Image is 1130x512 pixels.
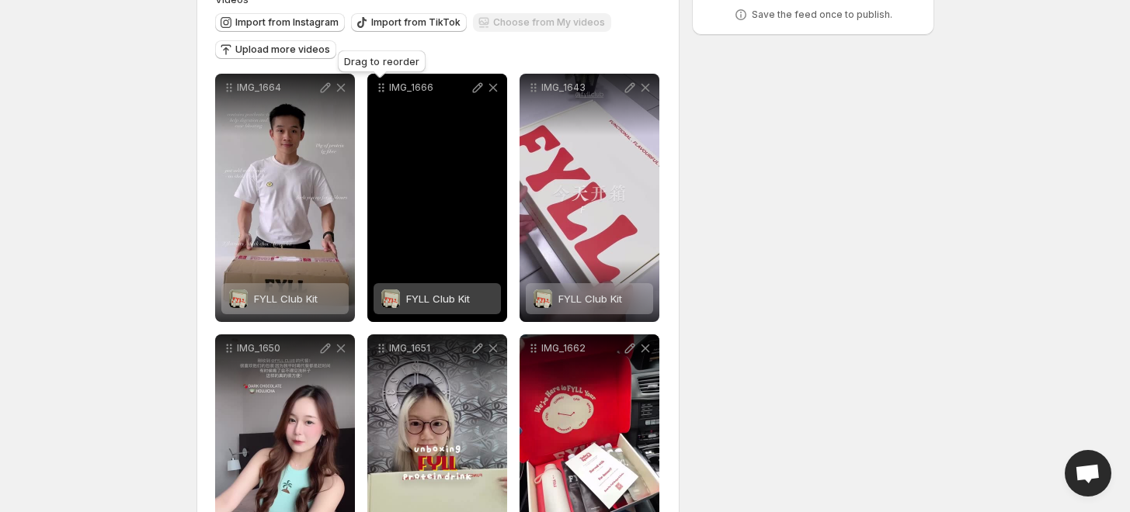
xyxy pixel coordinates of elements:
p: IMG_1650 [237,342,318,355]
span: FYLL Club Kit [254,292,318,305]
span: Import from Instagram [235,16,339,29]
button: Import from TikTok [351,13,467,32]
button: Import from Instagram [215,13,345,32]
span: Upload more videos [235,43,330,56]
div: IMG_1643FYLL Club KitFYLL Club Kit [520,74,659,322]
p: IMG_1651 [389,342,470,355]
img: FYLL Club Kit [381,289,400,308]
div: IMG_1664FYLL Club KitFYLL Club Kit [215,74,355,322]
p: IMG_1666 [389,81,470,94]
span: FYLL Club Kit [406,292,470,305]
img: FYLL Club Kit [229,289,248,308]
p: IMG_1662 [541,342,622,355]
p: IMG_1664 [237,81,318,94]
span: FYLL Club Kit [558,292,622,305]
button: Upload more videos [215,40,336,59]
img: FYLL Club Kit [534,289,552,308]
span: Import from TikTok [371,16,461,29]
div: Open chat [1065,450,1111,496]
p: IMG_1643 [541,81,622,94]
p: Save the feed once to publish. [752,9,892,21]
div: IMG_1666FYLL Club KitFYLL Club Kit [367,74,507,322]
